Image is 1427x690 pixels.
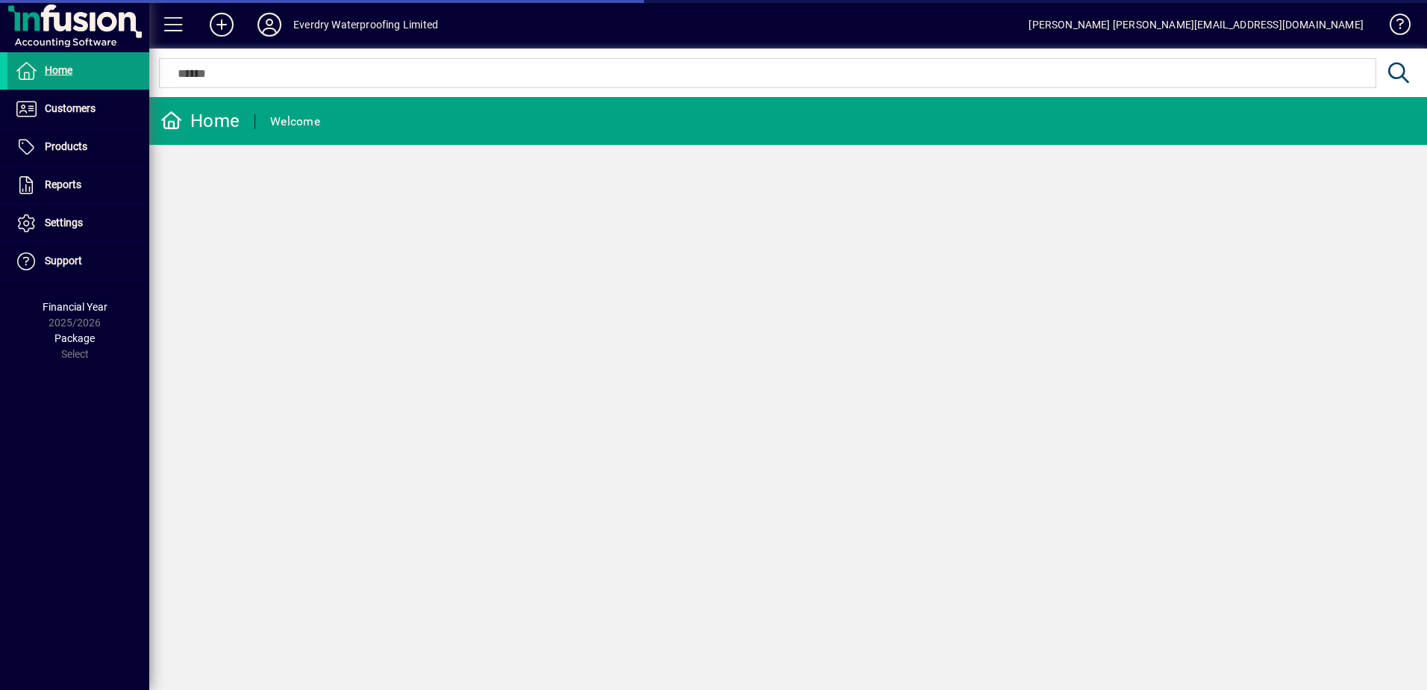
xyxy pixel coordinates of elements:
[45,217,83,229] span: Settings
[7,128,149,166] a: Products
[270,110,320,134] div: Welcome
[7,243,149,280] a: Support
[45,178,81,190] span: Reports
[45,64,72,76] span: Home
[45,140,87,152] span: Products
[246,11,293,38] button: Profile
[43,301,107,313] span: Financial Year
[293,13,438,37] div: Everdry Waterproofing Limited
[45,255,82,267] span: Support
[1028,13,1364,37] div: [PERSON_NAME] [PERSON_NAME][EMAIL_ADDRESS][DOMAIN_NAME]
[198,11,246,38] button: Add
[45,102,96,114] span: Customers
[7,90,149,128] a: Customers
[54,332,95,344] span: Package
[7,205,149,242] a: Settings
[7,167,149,204] a: Reports
[160,109,240,133] div: Home
[1378,3,1408,52] a: Knowledge Base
